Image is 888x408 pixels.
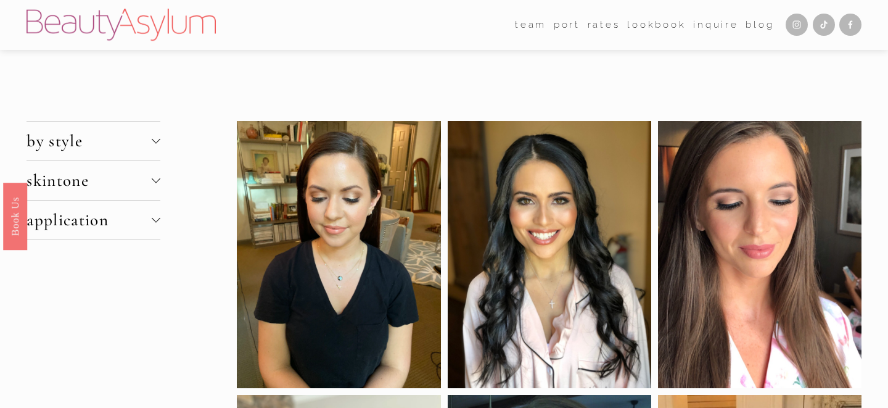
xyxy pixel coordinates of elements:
[27,210,151,230] span: application
[515,15,546,35] a: folder dropdown
[27,201,160,239] button: application
[3,182,27,249] a: Book Us
[554,15,580,35] a: port
[839,14,861,36] a: Facebook
[27,161,160,200] button: skintone
[588,15,620,35] a: Rates
[813,14,835,36] a: TikTok
[27,131,151,151] span: by style
[27,122,160,160] button: by style
[746,15,774,35] a: Blog
[515,17,546,33] span: team
[27,9,216,41] img: Beauty Asylum | Bridal Hair &amp; Makeup Charlotte &amp; Atlanta
[693,15,739,35] a: Inquire
[627,15,686,35] a: Lookbook
[27,170,151,191] span: skintone
[786,14,808,36] a: Instagram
